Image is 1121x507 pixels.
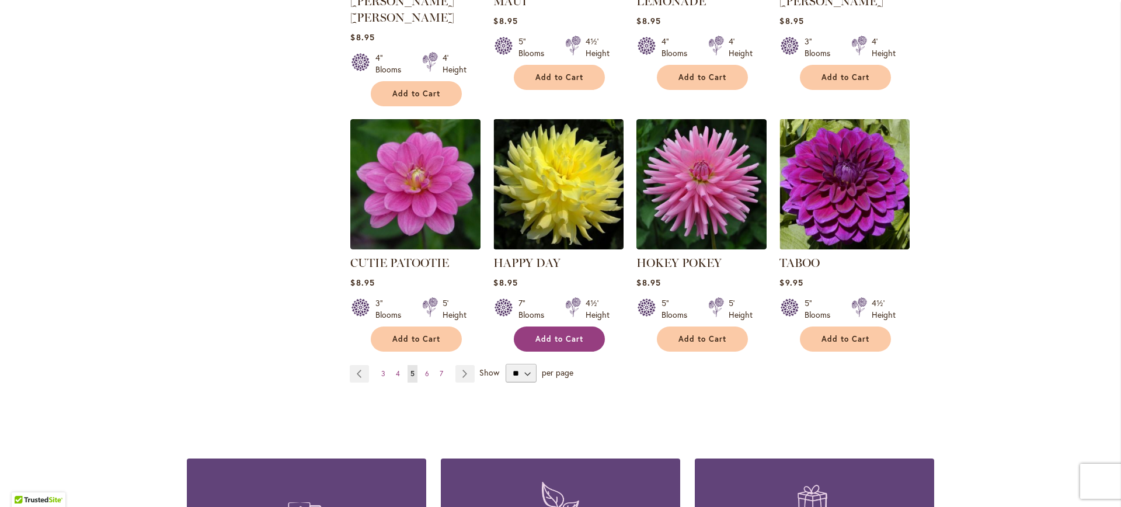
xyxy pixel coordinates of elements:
a: 3 [378,365,388,383]
a: HOKEY POKEY [636,241,767,252]
div: 3" Blooms [805,36,837,59]
div: 4' Height [443,52,466,75]
span: $8.95 [636,15,660,26]
span: $8.95 [350,32,374,43]
span: per page [542,367,573,378]
button: Add to Cart [514,65,605,90]
span: Add to Cart [535,334,583,344]
div: 5" Blooms [518,36,551,59]
div: 5" Blooms [805,297,837,321]
span: 4 [396,369,400,378]
button: Add to Cart [371,327,462,352]
button: Add to Cart [800,65,891,90]
div: 3" Blooms [375,297,408,321]
a: HAPPY DAY [493,241,624,252]
div: 4" Blooms [375,52,408,75]
img: HAPPY DAY [493,119,624,249]
span: $8.95 [493,277,517,288]
iframe: Launch Accessibility Center [9,466,41,498]
span: Add to Cart [535,72,583,82]
a: CUTIE PATOOTIE [350,241,481,252]
div: 4' Height [729,36,753,59]
button: Add to Cart [800,327,891,352]
a: HOKEY POKEY [636,256,722,270]
span: $8.95 [636,277,660,288]
div: 5' Height [729,297,753,321]
span: Add to Cart [392,334,440,344]
a: 7 [437,365,446,383]
a: 6 [422,365,432,383]
button: Add to Cart [657,65,748,90]
span: Add to Cart [678,72,726,82]
span: Add to Cart [678,334,726,344]
span: Show [479,367,499,378]
div: 5" Blooms [662,297,694,321]
span: $8.95 [493,15,517,26]
div: 4½' Height [586,36,610,59]
img: CUTIE PATOOTIE [350,119,481,249]
div: 5' Height [443,297,466,321]
span: 5 [410,369,415,378]
div: 4' Height [872,36,896,59]
span: 7 [440,369,443,378]
button: Add to Cart [371,81,462,106]
div: 4" Blooms [662,36,694,59]
div: 4½' Height [872,297,896,321]
a: TABOO [779,241,910,252]
a: TABOO [779,256,820,270]
a: CUTIE PATOOTIE [350,256,449,270]
span: Add to Cart [392,89,440,99]
div: 4½' Height [586,297,610,321]
img: HOKEY POKEY [636,119,767,249]
span: $8.95 [779,15,803,26]
span: 6 [425,369,429,378]
span: Add to Cart [821,334,869,344]
a: HAPPY DAY [493,256,560,270]
span: $8.95 [350,277,374,288]
div: 7" Blooms [518,297,551,321]
span: 3 [381,369,385,378]
span: Add to Cart [821,72,869,82]
a: 4 [393,365,403,383]
button: Add to Cart [657,327,748,352]
button: Add to Cart [514,327,605,352]
img: TABOO [779,119,910,249]
span: $9.95 [779,277,803,288]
